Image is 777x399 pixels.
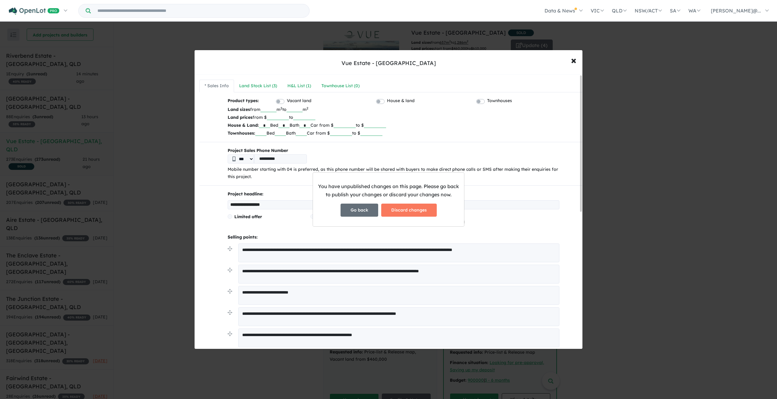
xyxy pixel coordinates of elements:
p: You have unpublished changes on this page. Please go back to publish your changes or discard your... [318,182,459,199]
button: Go back [341,204,378,217]
button: Discard changes [381,204,437,217]
img: Openlot PRO Logo White [9,7,59,15]
span: [PERSON_NAME]@... [711,8,761,14]
input: Try estate name, suburb, builder or developer [92,4,308,17]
